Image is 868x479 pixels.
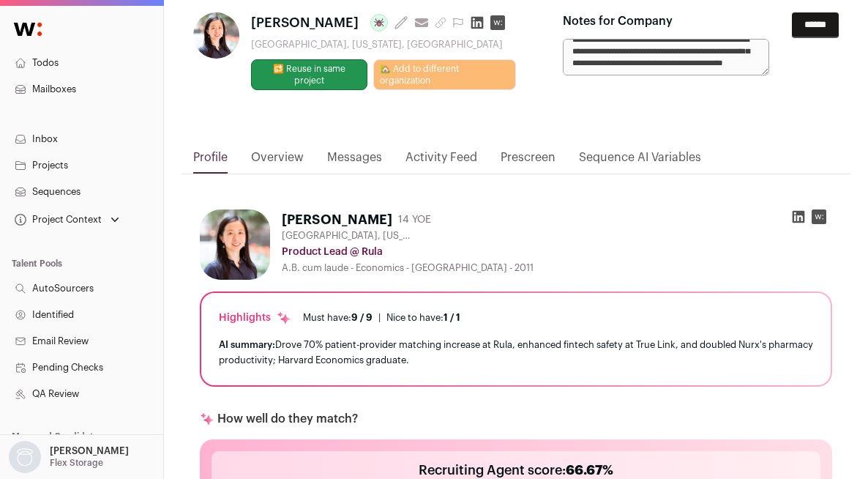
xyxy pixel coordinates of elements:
[193,149,228,174] a: Profile
[251,39,516,51] div: [GEOGRAPHIC_DATA], [US_STATE], [GEOGRAPHIC_DATA]
[217,410,358,428] p: How well do they match?
[327,149,382,174] a: Messages
[9,441,41,473] img: nopic.png
[282,209,392,230] h1: [PERSON_NAME]
[386,312,460,324] div: Nice to have:
[566,464,613,477] span: 66.67%
[282,245,832,259] div: Product Lead @ Rula
[6,441,132,473] button: Open dropdown
[12,209,122,230] button: Open dropdown
[579,149,701,174] a: Sequence AI Variables
[200,209,270,280] img: d8cebf34e4f024cfdb3d0fc9c8edf8ed7b398841c8bcbe1a54f0ccc9ab287e5d.jpg
[501,149,555,174] a: Prescreen
[50,457,103,469] p: Flex Storage
[251,149,304,174] a: Overview
[12,214,102,226] div: Project Context
[398,212,431,227] div: 14 YOE
[50,445,129,457] p: [PERSON_NAME]
[282,230,414,242] span: [GEOGRAPHIC_DATA], [US_STATE], [GEOGRAPHIC_DATA]
[351,313,373,322] span: 9 / 9
[251,59,367,90] button: 🔂 Reuse in same project
[373,59,516,90] a: 🏡 Add to different organization
[193,12,239,59] img: d8cebf34e4f024cfdb3d0fc9c8edf8ed7b398841c8bcbe1a54f0ccc9ab287e5d.jpg
[219,311,291,325] div: Highlights
[6,15,50,44] img: Wellfound
[251,12,359,33] span: [PERSON_NAME]
[219,340,275,349] span: AI summary:
[444,313,460,322] span: 1 / 1
[405,149,477,174] a: Activity Feed
[563,12,673,30] label: Notes for Company
[219,337,813,368] div: Drove 70% patient-provider matching increase at Rula, enhanced fintech safety at True Link, and d...
[282,262,832,274] div: A.B. cum laude - Economics - [GEOGRAPHIC_DATA] - 2011
[303,312,373,324] div: Must have:
[303,312,460,324] ul: |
